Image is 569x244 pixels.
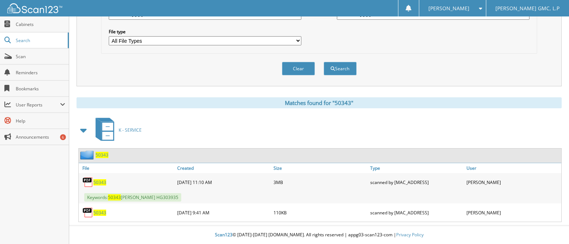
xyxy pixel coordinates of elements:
div: [PERSON_NAME] [465,175,561,189]
a: Created [175,163,272,173]
div: [DATE] 9:41 AM [175,205,272,220]
a: Type [368,163,465,173]
iframe: Chat Widget [532,209,569,244]
span: [PERSON_NAME] [428,6,469,11]
span: Announcements [16,134,65,140]
a: User [465,163,561,173]
span: User Reports [16,102,60,108]
a: 50343 [93,179,106,185]
div: [PERSON_NAME] [465,205,561,220]
a: K - SERVICE [91,116,142,144]
span: Bookmarks [16,86,65,92]
div: scanned by [MAC_ADDRESS] [368,205,465,220]
a: 50343 [96,152,108,158]
img: scan123-logo-white.svg [7,3,62,13]
a: Privacy Policy [396,232,424,238]
span: [PERSON_NAME] GMC, L.P [495,6,559,11]
span: Help [16,118,65,124]
span: Reminders [16,70,65,76]
a: Size [272,163,368,173]
button: Search [324,62,357,75]
a: File [79,163,175,173]
span: 50343 [108,194,121,200]
div: scanned by [MAC_ADDRESS] [368,175,465,189]
label: File type [109,29,301,35]
a: 50343 [93,210,106,216]
img: PDF.png [82,207,93,218]
span: Search [16,37,64,44]
span: K - SERVICE [119,127,142,133]
img: PDF.png [82,177,93,188]
div: [DATE] 11:10 AM [175,175,272,189]
div: 3MB [272,175,368,189]
span: Scan123 [215,232,233,238]
span: Scan [16,53,65,60]
div: 110KB [272,205,368,220]
button: Clear [282,62,315,75]
div: © [DATE]-[DATE] [DOMAIN_NAME]. All rights reserved | appg03-scan123-com | [69,226,569,244]
img: folder2.png [80,150,96,159]
div: 6 [60,134,66,140]
span: Keywords: [PERSON_NAME] HG303935 [84,193,181,202]
div: Matches found for "50343" [77,97,562,108]
span: Cabinets [16,21,65,27]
